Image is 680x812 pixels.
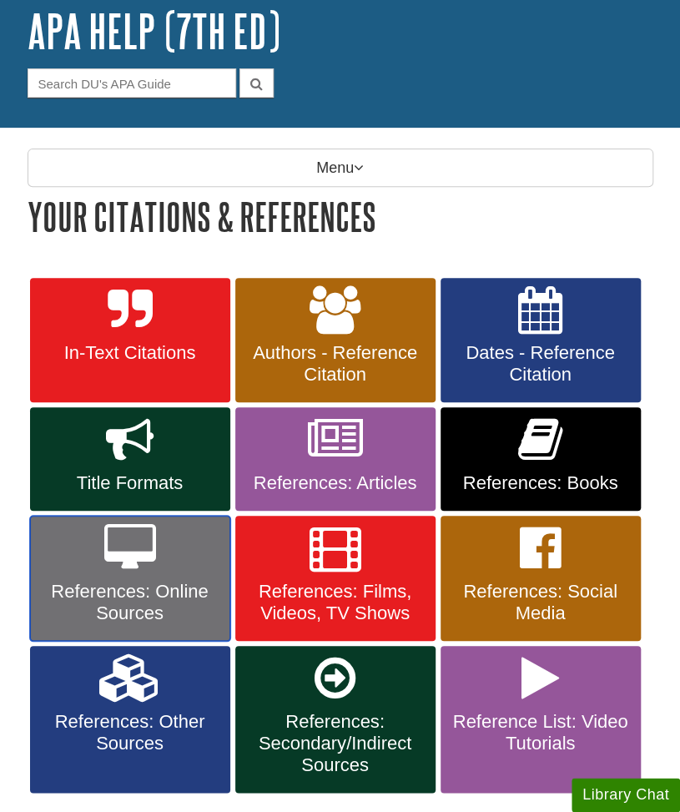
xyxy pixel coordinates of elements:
span: References: Films, Videos, TV Shows [248,581,423,624]
h1: Your Citations & References [28,195,653,238]
span: References: Books [453,472,628,494]
a: References: Other Sources [30,646,230,793]
a: Title Formats [30,407,230,511]
span: Title Formats [43,472,218,494]
a: In-Text Citations [30,278,230,403]
p: Menu [28,149,653,187]
span: References: Other Sources [43,711,218,754]
a: APA Help (7th Ed) [28,5,280,57]
input: Search DU's APA Guide [28,68,236,98]
span: References: Online Sources [43,581,218,624]
span: References: Secondary/Indirect Sources [248,711,423,776]
span: References: Articles [248,472,423,494]
a: Reference List: Video Tutorials [441,646,641,793]
span: Reference List: Video Tutorials [453,711,628,754]
a: References: Articles [235,407,436,511]
a: References: Social Media [441,516,641,641]
a: References: Secondary/Indirect Sources [235,646,436,793]
span: Authors - Reference Citation [248,342,423,386]
span: In-Text Citations [43,342,218,364]
button: Library Chat [572,778,680,812]
a: References: Online Sources [30,516,230,641]
a: References: Books [441,407,641,511]
span: Dates - Reference Citation [453,342,628,386]
span: References: Social Media [453,581,628,624]
a: Dates - Reference Citation [441,278,641,403]
a: Authors - Reference Citation [235,278,436,403]
a: References: Films, Videos, TV Shows [235,516,436,641]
